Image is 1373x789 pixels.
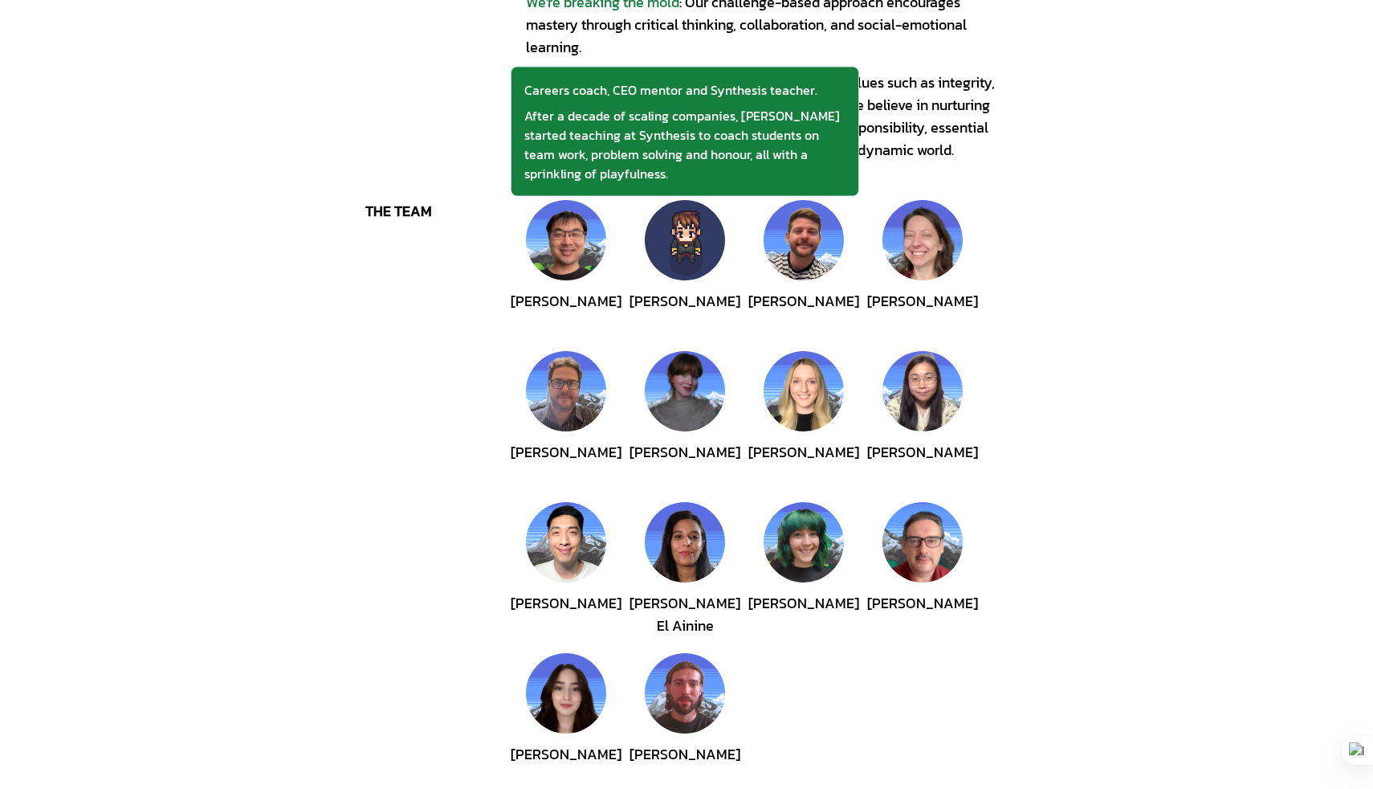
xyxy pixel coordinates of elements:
img: Eric Pilcher [526,351,606,431]
button: Alex Ho[PERSON_NAME] [526,502,606,640]
button: Jeff Naqvi[PERSON_NAME] [882,502,963,640]
div: [PERSON_NAME] [748,290,859,338]
button: Alan Tang[PERSON_NAME] [645,200,725,338]
img: Alan Tang [645,200,725,280]
img: Nigel Coens [764,200,844,280]
button: Eric Pilcher[PERSON_NAME] [526,351,606,489]
button: Finn Blackmore[PERSON_NAME] [645,351,725,489]
img: Jeff Naqvi [882,502,963,583]
img: Hanae Assarikhi [526,653,606,734]
div: [PERSON_NAME] [629,290,740,338]
div: [PERSON_NAME] [511,290,621,338]
div: [PERSON_NAME] [867,592,978,640]
img: Natalie Pavlish [764,351,844,431]
div: [PERSON_NAME] [748,592,859,640]
button: Kassie Vanlandingham[PERSON_NAME] [764,502,844,640]
div: After a decade of scaling companies, [PERSON_NAME] started teaching at Synthesis to coach student... [524,106,845,183]
div: [PERSON_NAME] [629,441,740,489]
div: [PERSON_NAME] [511,441,621,489]
img: Finn Blackmore [645,351,725,431]
div: [PERSON_NAME] [511,592,621,640]
img: Michael Chen [526,200,606,280]
button: Nigel Coens[PERSON_NAME] [764,200,844,338]
div: the team [365,200,526,223]
div: [PERSON_NAME] El Ainine [629,592,740,640]
img: Kassie Vanlandingham [764,502,844,583]
img: Alex Ho [526,502,606,583]
button: Michael Chen[PERSON_NAME] [526,200,606,338]
div: [PERSON_NAME] [867,290,978,338]
img: Sara Ahmar El Ainine [645,502,725,583]
div: Careers coach, CEO mentor and Synthesis teacher. [524,80,845,100]
button: Natalie Pavlish[PERSON_NAME] [764,351,844,489]
img: James Morrissey [645,653,725,734]
img: Mia Chen [882,351,963,431]
div: [PERSON_NAME] [748,441,859,489]
button: Sara Ahmar El Ainine[PERSON_NAME] El Ainine [645,502,725,640]
button: Kim Monk-Goldsmith[PERSON_NAME] [882,200,963,338]
div: [PERSON_NAME] [867,441,978,489]
button: Mia Chen[PERSON_NAME] [882,351,963,489]
img: Kim Monk-Goldsmith [882,200,963,280]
